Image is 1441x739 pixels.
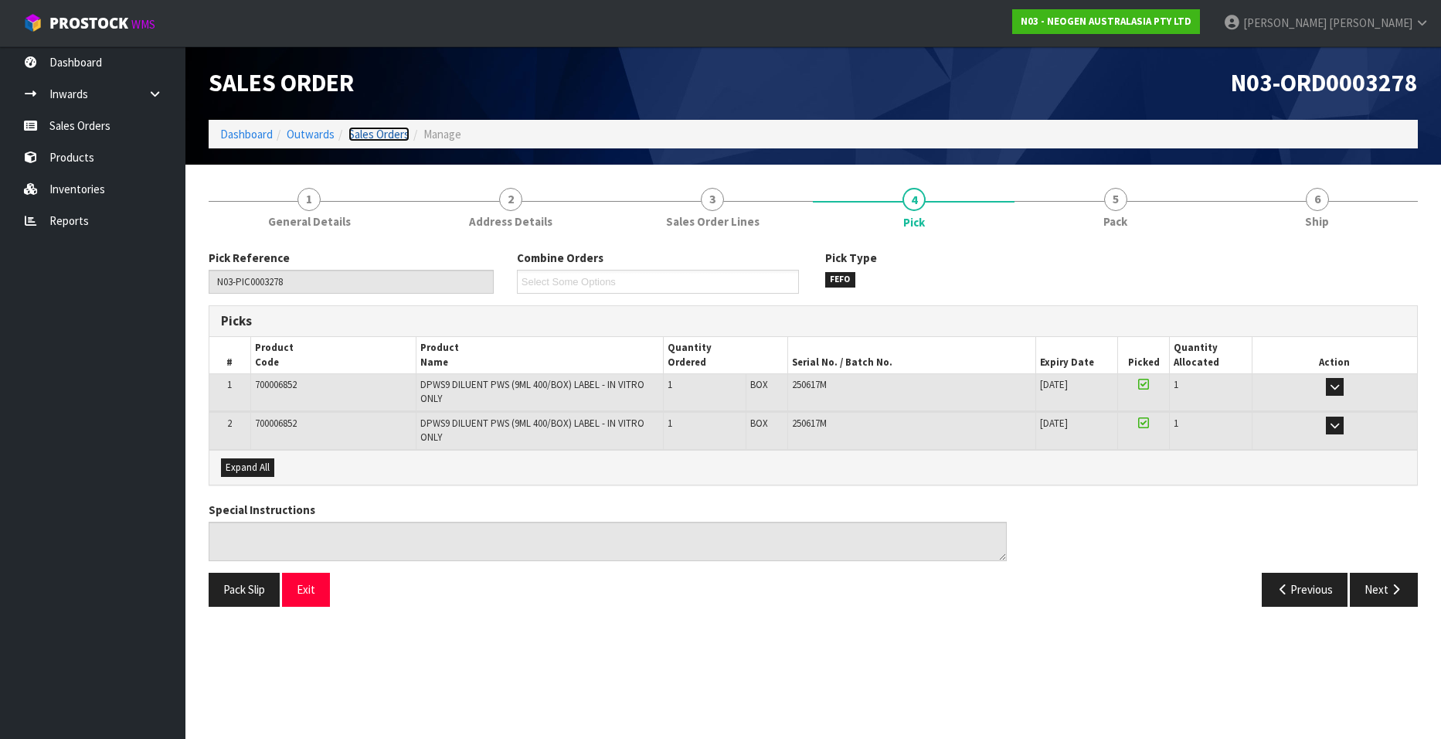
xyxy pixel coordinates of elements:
[1174,378,1178,391] span: 1
[221,458,274,477] button: Expand All
[1329,15,1412,30] span: [PERSON_NAME]
[1035,337,1118,373] th: Expiry Date
[792,378,827,391] span: 250617M
[268,213,351,230] span: General Details
[23,13,42,32] img: cube-alt.png
[701,188,724,211] span: 3
[788,337,1036,373] th: Serial No. / Batch No.
[469,213,552,230] span: Address Details
[668,417,672,430] span: 1
[49,13,128,33] span: ProStock
[1040,417,1068,430] span: [DATE]
[1104,188,1127,211] span: 5
[825,272,856,288] span: FEFO
[209,337,250,373] th: #
[750,378,768,391] span: BOX
[255,417,297,430] span: 700006852
[664,337,788,373] th: Quantity Ordered
[209,250,290,266] label: Pick Reference
[1169,337,1252,373] th: Quantity Allocated
[666,213,760,230] span: Sales Order Lines
[420,417,644,444] span: DPWS9 DILUENT PWS (9ML 400/BOX) LABEL - IN VITRO ONLY
[227,378,232,391] span: 1
[1174,417,1178,430] span: 1
[348,127,410,141] a: Sales Orders
[903,214,925,230] span: Pick
[420,378,644,405] span: DPWS9 DILUENT PWS (9ML 400/BOX) LABEL - IN VITRO ONLY
[1128,356,1160,369] span: Picked
[792,417,827,430] span: 250617M
[517,250,603,266] label: Combine Orders
[209,502,315,518] label: Special Instructions
[287,127,335,141] a: Outwards
[209,573,280,606] button: Pack Slip
[423,127,461,141] span: Manage
[1231,67,1418,98] span: N03-ORD0003278
[209,238,1418,618] span: Pick
[1305,213,1329,230] span: Ship
[282,573,330,606] button: Exit
[1350,573,1418,606] button: Next
[1306,188,1329,211] span: 6
[750,417,768,430] span: BOX
[1040,378,1068,391] span: [DATE]
[226,461,270,474] span: Expand All
[209,67,354,98] span: Sales Order
[250,337,416,373] th: Product Code
[902,188,926,211] span: 4
[131,17,155,32] small: WMS
[255,378,297,391] span: 700006852
[668,378,672,391] span: 1
[1243,15,1327,30] span: [PERSON_NAME]
[221,314,802,329] h3: Picks
[1262,573,1348,606] button: Previous
[297,188,321,211] span: 1
[1021,15,1191,28] strong: N03 - NEOGEN AUSTRALASIA PTY LTD
[1252,337,1417,373] th: Action
[227,417,232,430] span: 2
[416,337,664,373] th: Product Name
[1103,213,1127,230] span: Pack
[220,127,273,141] a: Dashboard
[499,188,522,211] span: 2
[825,250,877,266] label: Pick Type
